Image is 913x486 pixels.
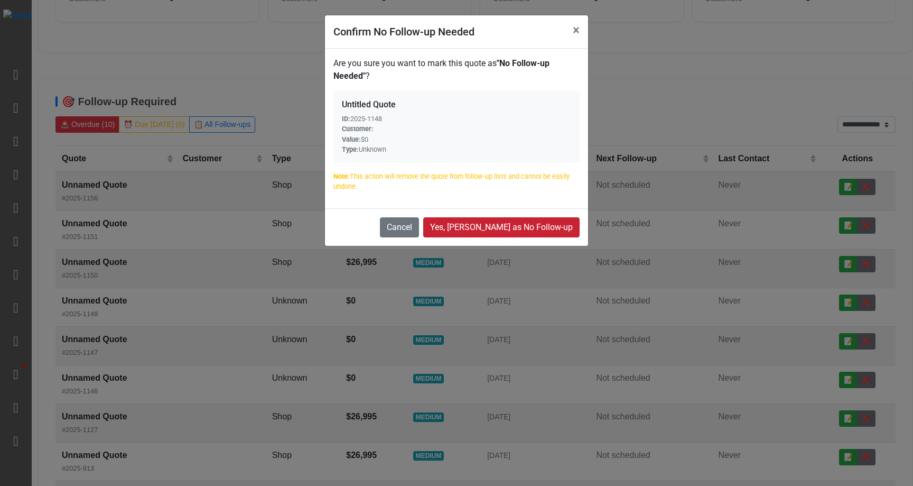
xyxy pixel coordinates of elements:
div: $0 [342,134,571,144]
strong: Type: [342,145,359,153]
p: Are you sure you want to mark this quote as ? [333,57,580,82]
button: Yes, [PERSON_NAME] as No Follow-up [423,217,580,237]
div: 2025-1148 [342,114,571,124]
strong: Note: [333,172,350,180]
h5: Confirm No Follow-up Needed [333,24,474,40]
h6: Untitled Quote [342,99,571,109]
p: This action will remove the quote from follow-up lists and cannot be easily undone. [333,171,580,191]
strong: ID: [342,115,350,123]
button: Close [564,15,588,45]
div: Unknown [342,144,571,154]
button: Cancel [380,217,419,237]
strong: Customer: [342,125,374,133]
strong: Value: [342,135,361,143]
